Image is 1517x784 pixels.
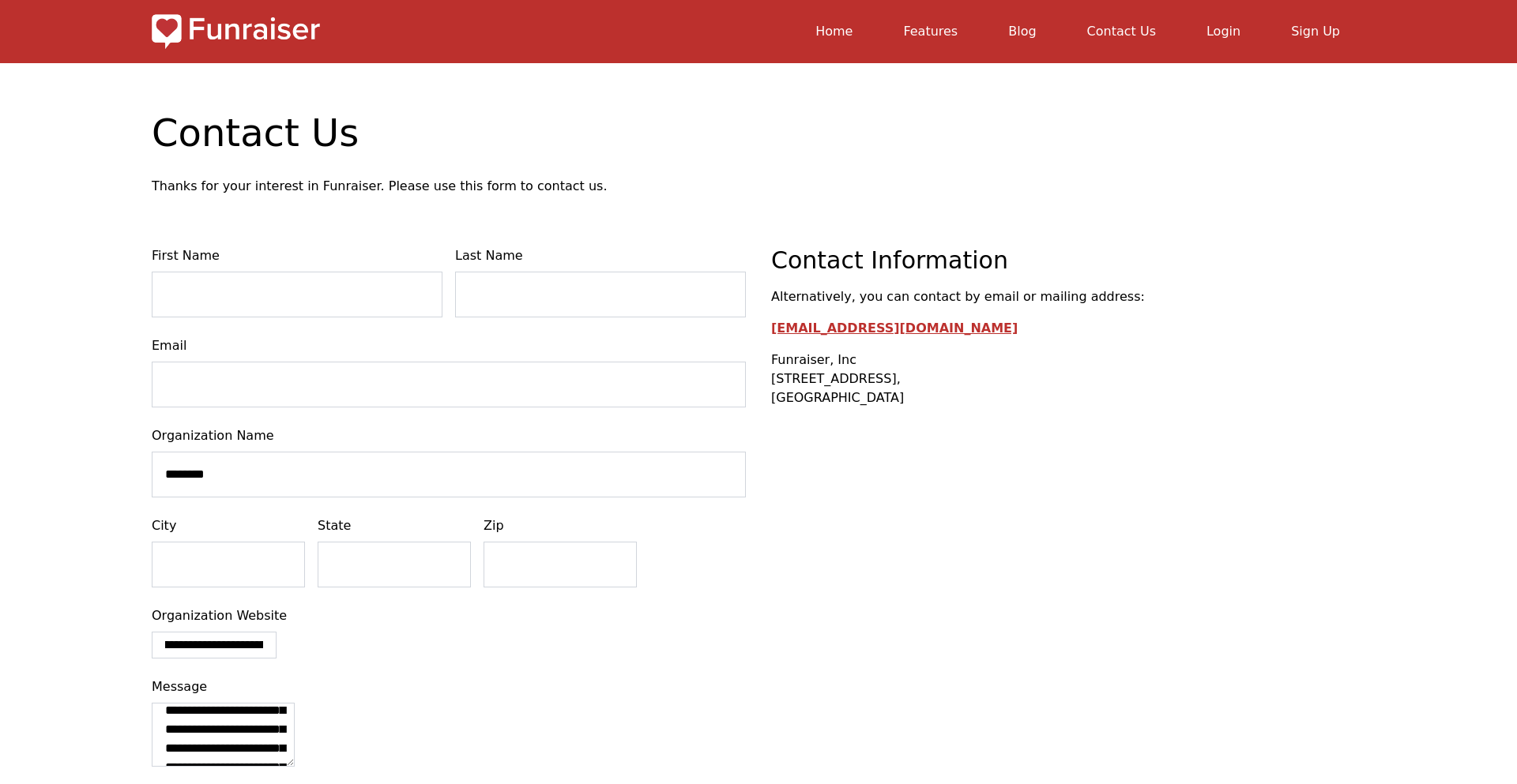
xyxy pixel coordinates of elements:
[152,677,746,696] label: Message
[455,246,746,265] label: Last Name
[152,336,746,355] label: Email
[333,13,1365,51] nav: main
[1206,24,1240,39] a: Login
[152,177,1365,196] p: Thanks for your interest in Funraiser. Please use this form to contact us.
[152,246,442,265] label: First Name
[152,606,746,625] label: Organization Website
[152,426,746,445] label: Organization Name
[1087,24,1156,39] a: Contact Us
[771,321,1018,336] a: [EMAIL_ADDRESS][DOMAIN_NAME]
[771,246,1365,275] h2: Contact Information
[771,287,1365,306] p: Alternatively, you can contact by email or mailing address:
[152,114,1365,152] h1: Contact Us
[815,24,853,39] a: Home
[903,24,958,39] a: Features
[1291,24,1340,39] a: Sign Up
[484,516,637,535] label: Zip
[152,13,320,51] img: Logo
[318,516,471,535] label: State
[1008,24,1036,39] a: Blog
[771,352,856,367] strong: Funraiser, Inc
[771,351,1365,407] p: [STREET_ADDRESS], [GEOGRAPHIC_DATA]
[152,516,305,535] label: City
